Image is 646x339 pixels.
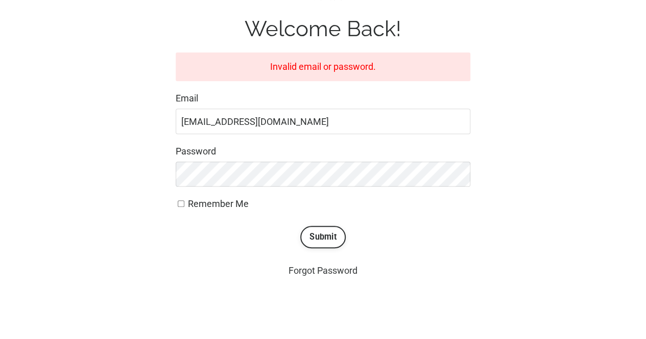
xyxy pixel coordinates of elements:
label: Email [176,91,471,106]
label: Password [176,144,471,159]
a: Forgot Password [289,265,357,276]
button: Submit [300,226,346,248]
div: Invalid email or password. [176,53,471,82]
span: Remember Me [188,198,249,209]
input: Remember Me [178,200,184,207]
h1: Welcome Back! [176,16,471,42]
